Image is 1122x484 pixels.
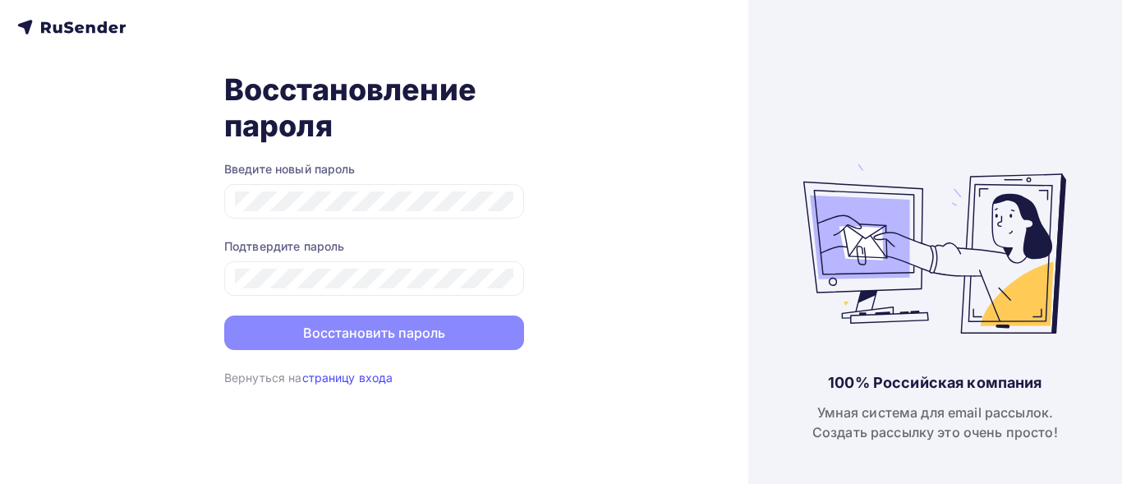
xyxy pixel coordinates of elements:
[302,371,393,385] a: страницу входа
[224,316,524,350] button: Восстановить пароль
[224,71,524,144] h1: Восстановление пароля
[224,161,524,177] div: Введите новый пароль
[812,403,1058,442] div: Умная система для email рассылок. Создать рассылку это очень просто!
[224,370,524,386] div: Вернуться на
[828,373,1042,393] div: 100% Российская компания
[224,238,524,255] div: Подтвердите пароль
